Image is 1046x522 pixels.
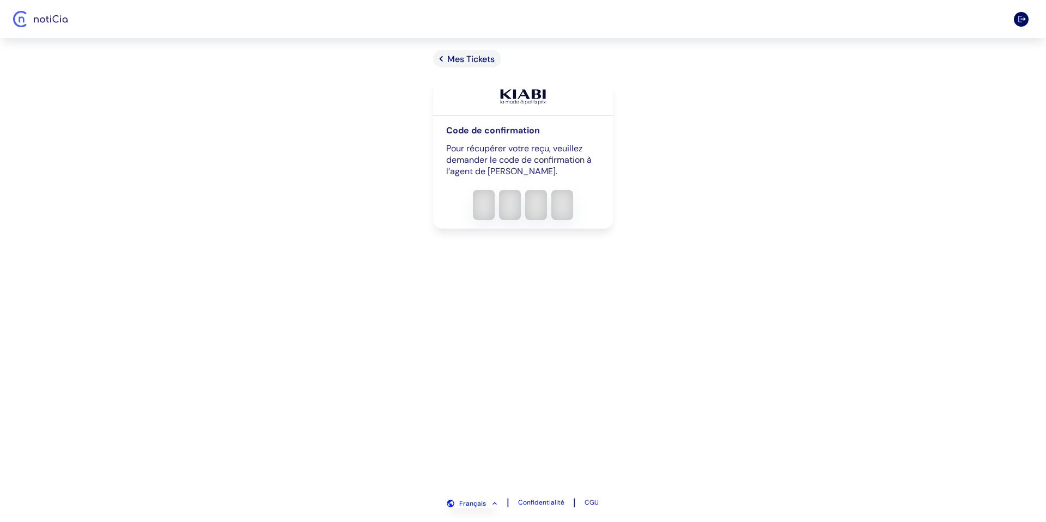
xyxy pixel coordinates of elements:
img: logo [480,87,566,107]
span: | [507,496,509,509]
button: Français [447,499,498,508]
a: Mes Tickets [433,50,501,67]
button: Se déconnecter [1014,12,1029,27]
span: Mes Tickets [447,53,495,65]
span: | [573,496,576,509]
a: CGU [585,498,599,507]
img: Logo Noticia [13,11,68,27]
input: verification input [446,190,600,220]
p: Pour récupérer votre reçu, veuillez demander le code de confirmation à l’agent de [PERSON_NAME]. [446,143,600,177]
h4: Code de confirmation [446,125,600,136]
a: Confidentialité [518,498,564,507]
